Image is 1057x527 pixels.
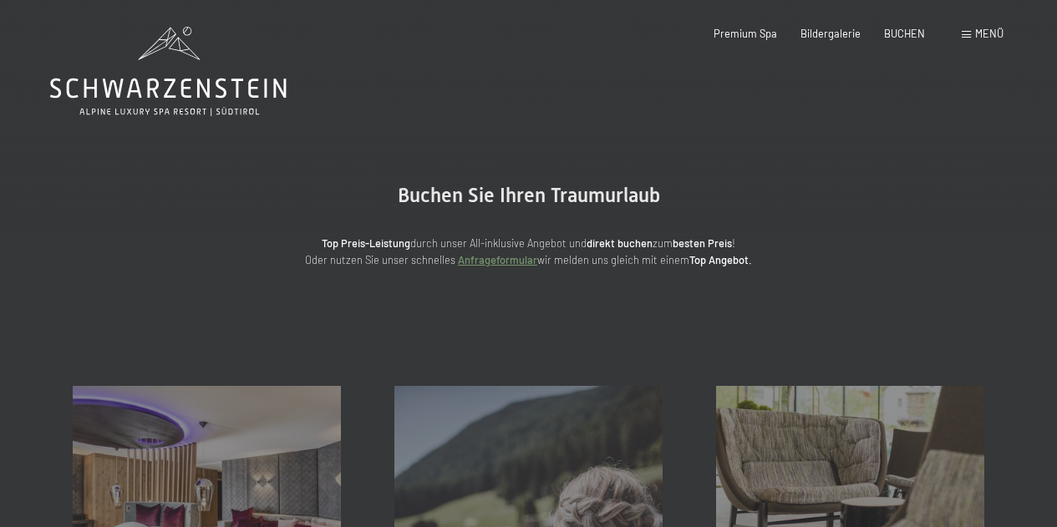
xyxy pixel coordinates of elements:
strong: besten Preis [673,236,732,250]
p: durch unser All-inklusive Angebot und zum ! Oder nutzen Sie unser schnelles wir melden uns gleich... [195,235,863,269]
strong: direkt buchen [587,236,653,250]
span: Menü [975,27,1004,40]
span: Buchen Sie Ihren Traumurlaub [398,184,660,207]
strong: Top Angebot. [689,253,752,266]
strong: Top Preis-Leistung [322,236,410,250]
a: Anfrageformular [458,253,537,266]
a: Bildergalerie [800,27,861,40]
a: Premium Spa [714,27,777,40]
a: BUCHEN [884,27,925,40]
